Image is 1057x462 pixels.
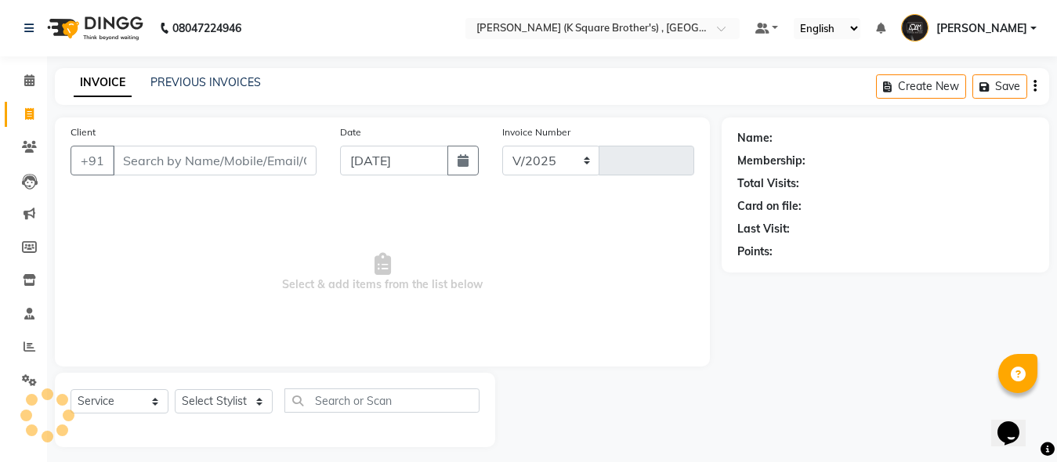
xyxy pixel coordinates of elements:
button: Create New [876,74,966,99]
button: Save [972,74,1027,99]
iframe: chat widget [991,399,1041,446]
input: Search or Scan [284,388,480,413]
div: Total Visits: [737,175,799,192]
div: Last Visit: [737,221,790,237]
img: Syed Adam [901,14,928,42]
div: Membership: [737,153,805,169]
label: Invoice Number [502,125,570,139]
input: Search by Name/Mobile/Email/Code [113,146,317,175]
img: logo [40,6,147,50]
span: [PERSON_NAME] [936,20,1027,37]
label: Date [340,125,361,139]
button: +91 [71,146,114,175]
a: PREVIOUS INVOICES [150,75,261,89]
a: INVOICE [74,69,132,97]
div: Points: [737,244,773,260]
label: Client [71,125,96,139]
span: Select & add items from the list below [71,194,694,351]
div: Name: [737,130,773,146]
div: Card on file: [737,198,802,215]
b: 08047224946 [172,6,241,50]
